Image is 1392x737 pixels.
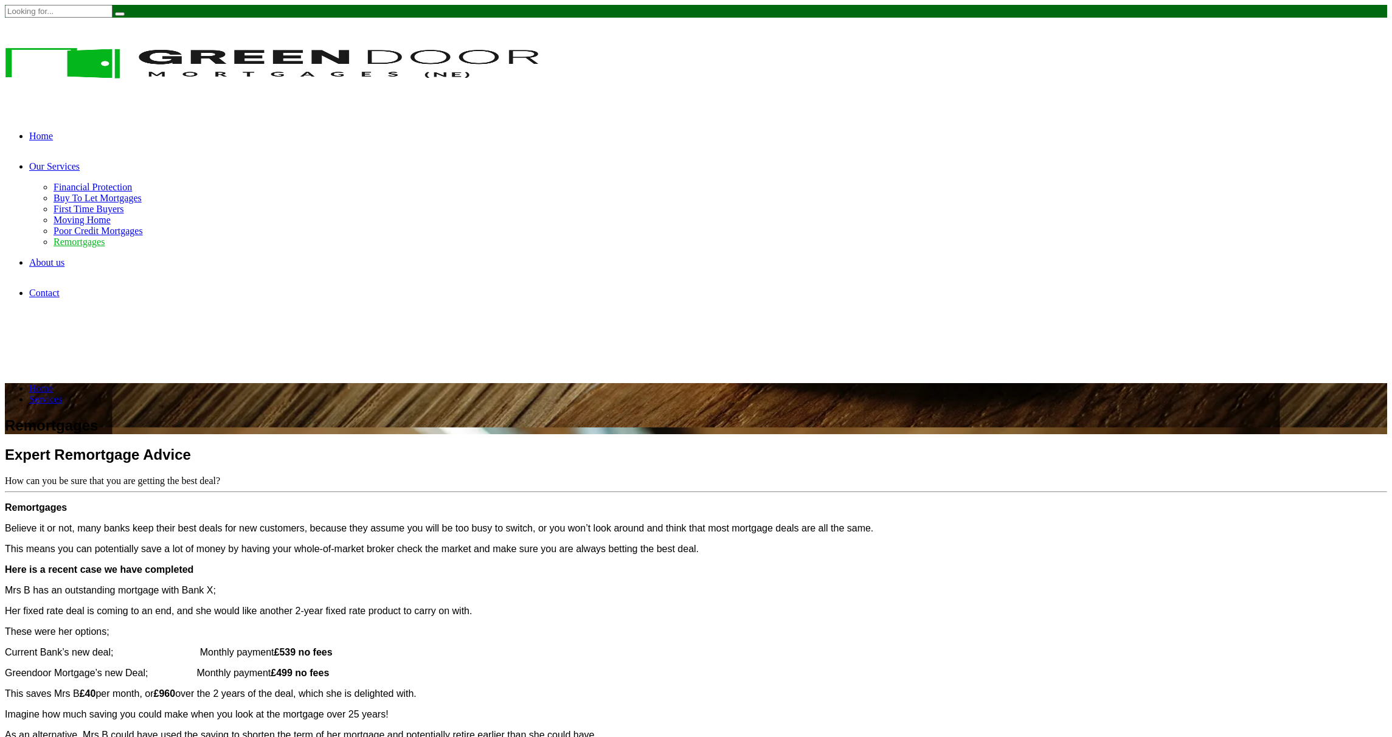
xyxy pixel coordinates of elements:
a: Our Services [29,161,80,171]
span: Remortgages [5,417,98,434]
p: Imagine how much saving you could make when you look at the mortgage over 25 years! [5,709,1387,720]
p: Current Bank’s new deal; Monthly payment [5,647,1387,658]
strong: £40 [80,688,96,699]
p: Greendoor Mortgage’s new Deal; Monthly payment [5,668,1387,679]
a: Buy To Let Mortgages [54,193,142,203]
p: This saves Mrs B per month, or over the 2 years of the deal, which she is delighted with. [5,688,1387,699]
div: How can you be sure that you are getting the best deal? [5,476,1387,486]
p: These were her options; [5,626,1387,637]
strong: Here is a recent case we have completed [5,564,193,575]
a: Home [29,383,53,393]
a: About us [29,257,64,268]
a: Home [29,131,53,141]
p: Believe it or not, many banks keep their best deals for new customers, because they assume you wi... [5,523,1387,534]
p: Her fixed rate deal is coming to an end, and she would like another 2-year fixed rate product to ... [5,606,1387,617]
a: Services [29,394,62,404]
strong: £960 [154,688,176,699]
a: Contact [29,288,60,298]
strong: £539 no fees [274,647,333,657]
strong: £499 no fees [271,668,329,678]
a: Poor Credit Mortgages [54,226,143,236]
strong: Remortgages [5,502,67,513]
a: First Time Buyers [54,204,124,214]
img: Green Door Mortgages North East [5,48,539,78]
a: Remortgages [54,237,105,247]
p: Mrs B has an outstanding mortgage with Bank X; [5,585,1387,596]
span: Expert Remortgage Advice [5,446,191,463]
a: Financial Protection [54,182,132,192]
a: Moving Home [54,215,111,225]
p: This means you can potentially save a lot of money by having your whole-of-market broker check th... [5,544,1387,555]
input: Looking for... [5,5,113,18]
